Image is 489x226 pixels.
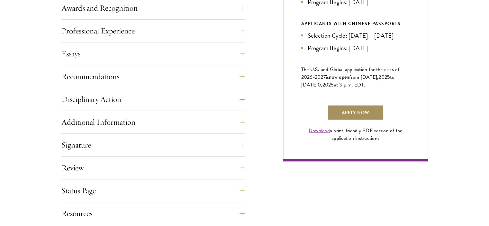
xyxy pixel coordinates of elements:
span: The U.S. and Global application for the class of 202 [301,66,400,81]
li: Selection Cycle: [DATE] – [DATE] [301,31,410,40]
span: 7 [323,73,326,81]
div: a print-friendly PDF version of the application instructions [301,127,410,142]
button: Resources [61,206,245,221]
a: Download [309,127,330,134]
div: APPLICANTS WITH CHINESE PASSPORTS [301,20,410,28]
span: , [321,81,322,89]
button: Status Page [61,183,245,198]
span: 0 [318,81,321,89]
span: now open [329,73,349,81]
button: Disciplinary Action [61,92,245,107]
button: Signature [61,137,245,153]
button: Professional Experience [61,23,245,39]
span: from [DATE], [349,73,378,81]
span: 5 [387,73,390,81]
span: at 3 p.m. EDT. [334,81,366,89]
button: Awards and Recognition [61,0,245,16]
button: Additional Information [61,114,245,130]
a: Apply Now [327,105,384,120]
li: Program Begins: [DATE] [301,43,410,53]
span: -202 [313,73,323,81]
span: 5 [331,81,334,89]
span: to [DATE] [301,73,394,89]
button: Recommendations [61,69,245,84]
span: 6 [310,73,312,81]
span: 202 [322,81,331,89]
span: is [326,73,329,81]
button: Review [61,160,245,176]
span: 202 [378,73,387,81]
button: Essays [61,46,245,61]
